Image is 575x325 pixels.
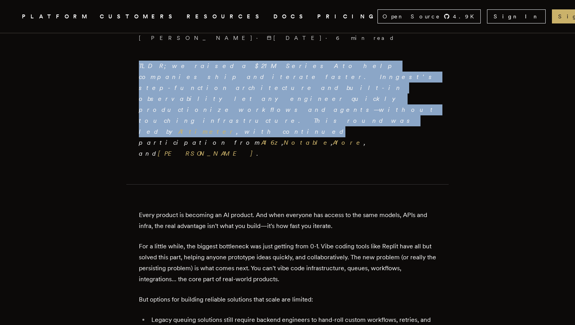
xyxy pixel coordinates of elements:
[261,139,282,146] a: A16z
[22,12,90,22] button: PLATFORM
[139,241,436,285] p: For a little while, the biggest bottleneck was just getting from 0-1. Vibe coding tools like Repl...
[336,34,395,42] span: 6 min read
[139,210,436,232] p: Every product is becoming an AI product. And when everyone has access to the same models, APIs an...
[273,12,308,22] a: DOCS
[158,150,257,157] a: [PERSON_NAME]
[139,34,436,42] p: · ·
[453,13,479,20] span: 4.9 K
[487,9,546,23] a: Sign In
[139,62,436,157] em: TLDR; we raised a $21M Series A to help companies ship and iterate faster. Inngest's step-functio...
[317,12,377,22] a: PRICING
[187,12,264,22] button: RESOURCES
[383,13,440,20] span: Open Source
[139,294,436,305] p: But options for building reliable solutions that scale are limited:
[100,12,177,22] a: CUSTOMERS
[284,139,331,146] a: Notable
[139,34,253,42] a: [PERSON_NAME]
[267,34,322,42] span: [DATE]
[178,128,236,135] a: Altimeter
[333,139,364,146] a: Afore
